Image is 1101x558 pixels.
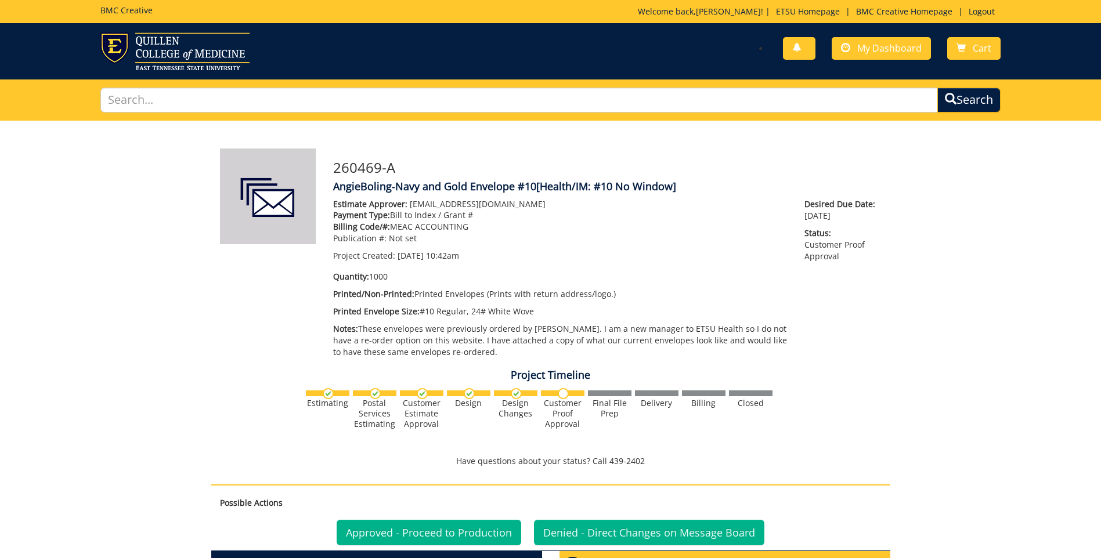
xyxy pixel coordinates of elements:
span: Notes: [333,323,358,334]
a: Denied - Direct Changes on Message Board [534,520,764,545]
span: Estimate Approver: [333,198,407,209]
div: Final File Prep [588,398,631,419]
img: checkmark [417,388,428,399]
strong: Possible Actions [220,497,283,508]
p: [DATE] [804,198,881,222]
div: Closed [729,398,772,408]
span: Cart [973,42,991,55]
p: Welcome back, ! | | | [638,6,1001,17]
span: Payment Type: [333,209,390,220]
input: Search... [100,88,938,113]
p: [EMAIL_ADDRESS][DOMAIN_NAME] [333,198,788,210]
div: Customer Estimate Approval [400,398,443,429]
span: [DATE] 10:42am [398,250,459,261]
p: Customer Proof Approval [804,227,881,262]
span: Not set [389,233,417,244]
div: Delivery [635,398,678,408]
div: Billing [682,398,725,408]
span: Status: [804,227,881,239]
span: [Health/IM: #10 No Window] [536,179,676,193]
button: Search [937,88,1001,113]
img: checkmark [464,388,475,399]
p: 1000 [333,271,788,282]
h4: AngieBoling-Navy and Gold Envelope #10 [333,181,882,193]
h3: 260469-A [333,160,882,175]
p: Printed Envelopes (Prints with return address/logo.) [333,288,788,300]
span: My Dashboard [857,42,922,55]
span: Printed/Non-Printed: [333,288,414,299]
a: Logout [963,6,1001,17]
p: Bill to Index / Grant # [333,209,788,221]
span: Billing Code/#: [333,221,390,232]
a: ETSU Homepage [770,6,846,17]
div: Customer Proof Approval [541,398,584,429]
a: Approved - Proceed to Production [337,520,521,545]
a: Cart [947,37,1001,60]
div: Postal Services Estimating [353,398,396,429]
span: Printed Envelope Size: [333,306,420,317]
a: [PERSON_NAME] [696,6,761,17]
img: Product featured image [220,148,316,244]
p: #10 Regular, 24# White Wove [333,306,788,317]
img: checkmark [370,388,381,399]
h5: BMC Creative [100,6,153,15]
img: checkmark [323,388,334,399]
span: Publication #: [333,233,387,244]
div: Design Changes [494,398,537,419]
img: no [558,388,569,399]
p: Have questions about your status? Call 439-2402 [211,455,890,467]
p: These envelopes were previously ordered by [PERSON_NAME]. I am a new manager to ETSU Health so I ... [333,323,788,358]
span: Quantity: [333,271,369,282]
h4: Project Timeline [211,369,890,381]
img: checkmark [511,388,522,399]
span: Project Created: [333,250,395,261]
div: Design [447,398,490,408]
a: My Dashboard [832,37,931,60]
span: Desired Due Date: [804,198,881,210]
div: Estimating [306,398,349,408]
img: ETSU logo [100,32,250,70]
a: BMC Creative Homepage [850,6,958,17]
p: MEAC ACCOUNTING [333,221,788,233]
